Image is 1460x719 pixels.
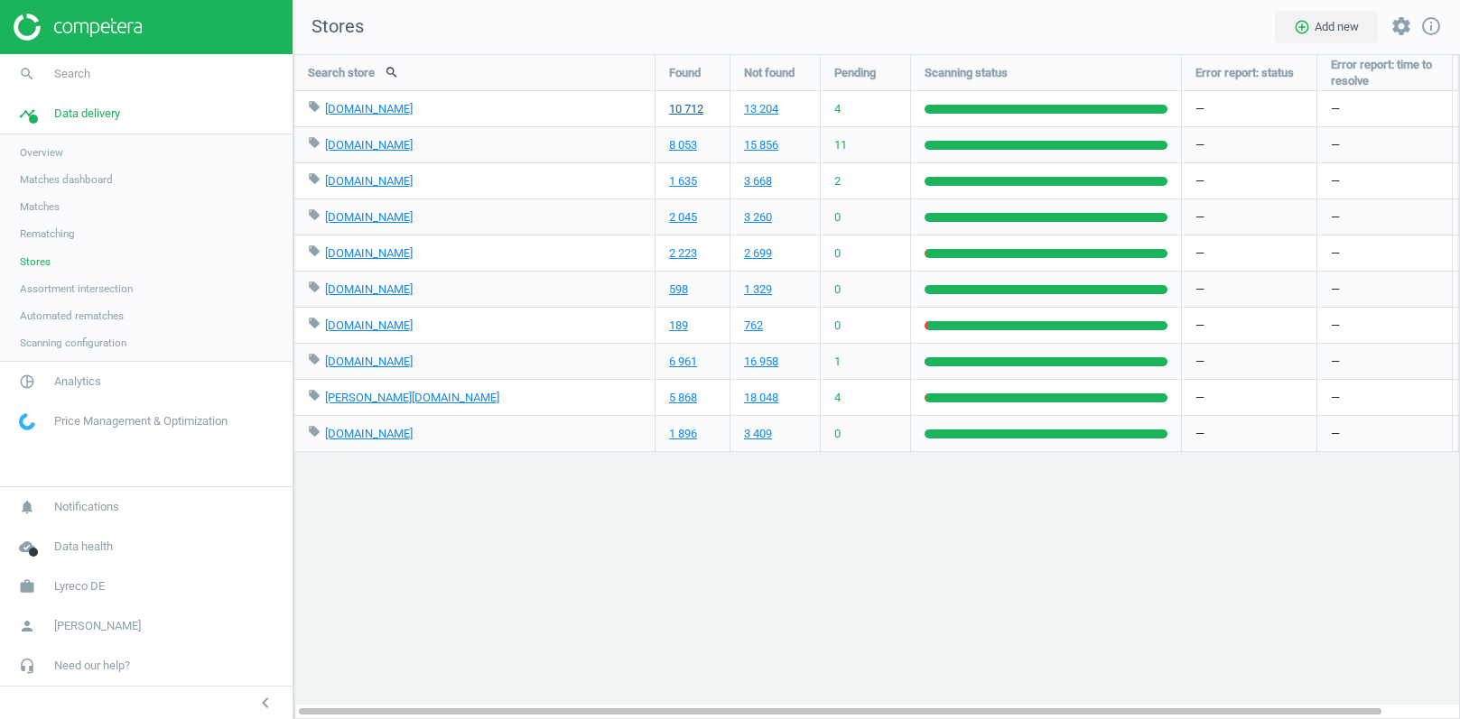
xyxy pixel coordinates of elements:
a: [DOMAIN_NAME] [325,138,413,152]
a: [DOMAIN_NAME] [325,246,413,260]
i: local_offer [308,136,321,149]
span: 0 [834,318,841,334]
i: chevron_left [255,692,276,714]
button: chevron_left [243,691,288,714]
i: local_offer [308,389,321,401]
div: — [1182,308,1316,343]
span: — [1331,354,1340,370]
div: — [1182,416,1316,451]
div: Search store [294,55,655,90]
span: — [1331,390,1340,406]
span: Notifications [54,499,119,515]
span: Matches [20,199,60,214]
i: settings [1390,15,1412,37]
a: 6 961 [669,354,697,370]
a: [DOMAIN_NAME] [325,318,413,332]
i: info_outline [1420,15,1442,37]
i: local_offer [308,281,321,293]
div: — [1182,235,1316,271]
span: Scanning status [925,65,1008,81]
i: add_circle_outline [1294,19,1310,35]
i: cloud_done [10,530,44,564]
a: 16 958 [744,354,778,370]
button: settings [1382,7,1420,46]
span: Lyreco DE [54,578,105,595]
a: 2 699 [744,245,772,262]
i: local_offer [308,317,321,329]
span: — [1331,426,1340,442]
a: 598 [669,281,688,298]
span: Automated rematches [20,309,124,323]
span: Price Management & Optimization [54,413,228,429]
span: 11 [834,137,847,153]
span: — [1331,318,1340,334]
a: 762 [744,318,763,334]
span: 0 [834,245,841,262]
a: 3 409 [744,426,772,442]
a: [DOMAIN_NAME] [325,174,413,188]
i: local_offer [308,425,321,438]
a: 3 260 [744,209,772,226]
span: Error report: time to resolve [1331,57,1438,89]
a: 3 668 [744,173,772,189]
a: 13 204 [744,101,778,117]
i: local_offer [308,172,321,185]
span: Assortment intersection [20,281,133,296]
i: timeline [10,97,44,131]
a: 1 635 [669,173,697,189]
i: local_offer [308,244,321,257]
a: [PERSON_NAME][DOMAIN_NAME] [325,391,499,404]
span: 0 [834,426,841,442]
i: search [10,57,44,91]
span: Error report: status [1195,65,1294,81]
i: headset_mic [10,649,44,683]
div: — [1182,91,1316,126]
span: Data health [54,539,113,555]
a: [DOMAIN_NAME] [325,282,413,296]
a: 189 [669,318,688,334]
span: — [1331,209,1340,226]
span: Found [669,65,701,81]
i: local_offer [308,353,321,365]
span: — [1331,281,1340,298]
a: 1 329 [744,281,772,298]
span: 4 [834,101,841,117]
span: 0 [834,281,841,298]
span: Scanning configuration [20,336,126,350]
span: — [1331,101,1340,117]
span: Analytics [54,373,101,390]
a: [DOMAIN_NAME] [325,427,413,440]
span: Need our help? [54,658,130,674]
div: — [1182,272,1316,307]
span: Rematching [20,226,75,241]
div: — [1182,127,1316,162]
div: — [1182,344,1316,379]
img: wGWNvw8QSZomAAAAABJRU5ErkJggg== [19,413,35,430]
a: [DOMAIN_NAME] [325,210,413,224]
a: 2 045 [669,209,697,226]
button: search [375,57,409,88]
i: notifications [10,490,44,524]
span: — [1331,245,1340,262]
div: — [1182,380,1316,415]
a: 15 856 [744,137,778,153]
a: 8 053 [669,137,697,153]
span: Stores [293,14,364,40]
i: person [10,609,44,643]
span: 0 [834,209,841,226]
a: 2 223 [669,245,697,262]
div: — [1182,199,1316,235]
span: — [1331,137,1340,153]
span: Overview [20,145,63,160]
img: ajHJNr6hYgQAAAAASUVORK5CYII= [14,14,142,41]
i: local_offer [308,208,321,221]
span: — [1331,173,1340,189]
a: 1 896 [669,426,697,442]
span: Pending [834,65,876,81]
i: work [10,569,44,604]
span: Not found [744,65,795,81]
a: info_outline [1420,15,1442,39]
div: — [1182,163,1316,198]
span: Stores [20,254,51,269]
a: 18 048 [744,390,778,406]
